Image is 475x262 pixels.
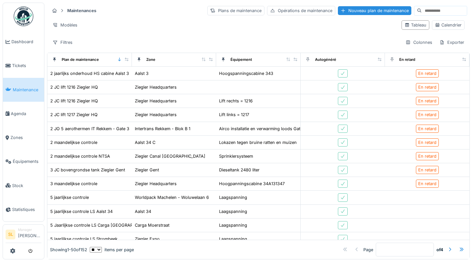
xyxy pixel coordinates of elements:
[135,153,205,159] div: Ziegler Canal [GEOGRAPHIC_DATA]
[3,149,44,173] a: Équipements
[3,54,44,78] a: Tickets
[135,70,149,77] div: Aalst 3
[315,57,336,62] div: Autogénéré
[418,98,436,104] div: En retard
[50,246,87,253] div: Showing 1 - 50 of 152
[230,57,252,62] div: Équipement
[219,139,297,146] div: Lokazen tegen bruine ratten en muizen
[418,167,436,173] div: En retard
[418,84,436,90] div: En retard
[62,57,99,62] div: Plan de maintenance
[50,139,97,146] div: 2 maandelijkse controle
[6,227,41,243] a: SL Manager[PERSON_NAME]
[146,57,155,62] div: Zone
[219,126,307,132] div: Airco installatie en verwarming loods Gate 3
[18,227,41,241] li: [PERSON_NAME]
[3,198,44,221] a: Statistiques
[14,7,33,26] img: Badge_color-CXgf-gQk.svg
[135,194,209,201] div: Worldpack Machelen - Woluwelaan 6
[50,194,89,201] div: 5 jaarlijkse controle
[50,167,125,173] div: 3 JC bovengrondse tank Ziegler Gent
[50,181,97,187] div: 3 maandelijkse controle
[13,87,41,93] span: Maintenance
[219,222,247,228] div: Laagspanning
[90,246,134,253] div: items per page
[207,6,264,15] div: Plans de maintenance
[6,230,15,239] li: SL
[418,70,436,77] div: En retard
[3,102,44,126] a: Agenda
[267,6,335,15] div: Opérations de maintenance
[12,183,41,189] span: Stock
[404,22,426,28] div: Tableau
[135,126,190,132] div: Intertrans Rekkem - Blok B 1
[403,38,435,47] div: Colonnes
[418,153,436,159] div: En retard
[18,227,41,232] div: Manager
[135,167,159,173] div: Ziegler Gent
[219,167,260,173] div: Dieseltank 2480 liter
[219,208,247,215] div: Laagspanning
[135,236,160,242] div: Ziegler Expo
[219,98,253,104] div: Lift rechts = 1216
[399,57,415,62] div: En retard
[50,38,75,47] div: Filtres
[13,158,41,165] span: Équipements
[50,112,98,118] div: 2 JC lift 1217 Ziegler HQ
[50,98,98,104] div: 2 JC lift 1216 Ziegler HQ
[12,62,41,69] span: Tickets
[50,20,80,30] div: Modèles
[3,78,44,102] a: Maintenance
[418,139,436,146] div: En retard
[363,246,373,253] div: Page
[50,84,98,90] div: 2 JC lift 1216 Ziegler HQ
[219,153,253,159] div: Sprinklersysteem
[65,8,99,14] strong: Maintenances
[418,181,436,187] div: En retard
[10,134,41,141] span: Zones
[418,126,436,132] div: En retard
[135,139,155,146] div: Aalst 34 C
[436,38,467,47] div: Exporter
[135,84,177,90] div: Ziegler Headquarters
[219,194,247,201] div: Laagspanning
[50,70,129,77] div: 2 jaarlijks onderhoud HS cabine Aalst 3
[50,236,118,242] div: 5 jaarlijkse controle LS Strombeek
[50,153,110,159] div: 2 maandelijkse controle NTSA
[219,70,273,77] div: Hoogspanningscabine 343
[219,181,285,187] div: Hoogpanningscabine 34A131347
[50,208,113,215] div: 5 jaarlijkse controle LS Aalst 34
[135,222,169,228] div: Carga Moerstraat
[3,30,44,54] a: Dashboard
[135,98,177,104] div: Ziegler Headquarters
[11,111,41,117] span: Agenda
[3,174,44,198] a: Stock
[436,246,443,253] strong: of 4
[135,208,151,215] div: Aalst 34
[219,112,249,118] div: Lift links = 1217
[50,126,129,132] div: 2 JO 5 aerothermen IT Rekkem - Gate 3
[3,126,44,149] a: Zones
[135,112,177,118] div: Ziegler Headquarters
[418,112,436,118] div: En retard
[219,236,247,242] div: Laagspanning
[50,222,154,228] div: 5 Jaarlijkse controle LS Carga [GEOGRAPHIC_DATA]
[11,39,41,45] span: Dashboard
[135,181,177,187] div: Ziegler Headquarters
[12,206,41,213] span: Statistiques
[435,22,462,28] div: Calendrier
[338,6,411,15] div: Nouveau plan de maintenance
